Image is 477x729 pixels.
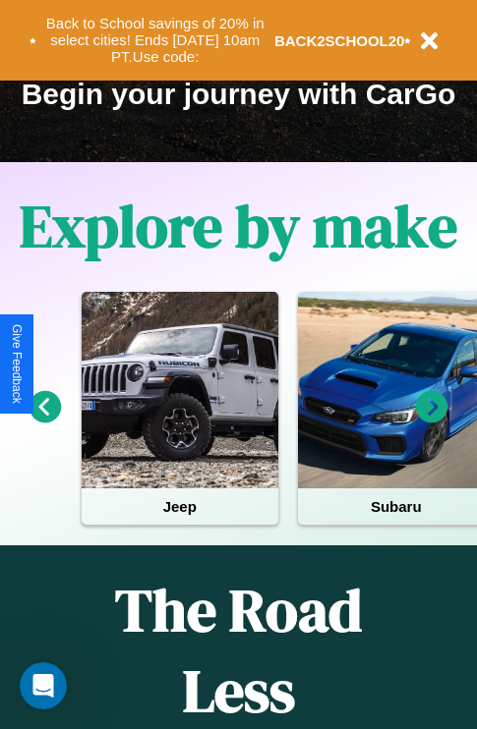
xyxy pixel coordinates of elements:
div: Give Feedback [10,324,24,404]
h4: Jeep [82,488,278,525]
iframe: Intercom live chat [20,662,67,709]
b: BACK2SCHOOL20 [274,32,405,49]
button: Back to School savings of 20% in select cities! Ends [DATE] 10am PT.Use code: [36,10,274,71]
h1: Explore by make [20,186,457,266]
